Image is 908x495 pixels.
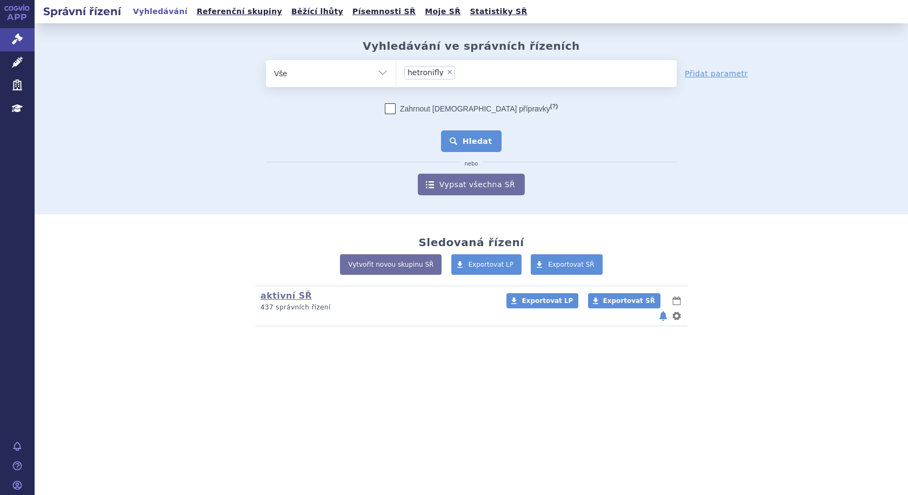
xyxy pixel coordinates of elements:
[459,161,484,167] i: nebo
[193,4,285,19] a: Referenční skupiny
[130,4,191,19] a: Vyhledávání
[418,174,525,195] a: Vypsat všechna SŘ
[588,293,660,308] a: Exportovat SŘ
[550,103,558,110] abbr: (?)
[458,65,521,79] input: hetronifly
[418,236,524,249] h2: Sledovaná řízení
[408,69,444,76] span: hetronifly
[522,297,573,305] span: Exportovat LP
[422,4,464,19] a: Moje SŘ
[506,293,578,308] a: Exportovat LP
[658,309,669,322] button: notifikace
[469,261,514,268] span: Exportovat LP
[603,297,655,305] span: Exportovat SŘ
[446,69,453,75] span: ×
[451,254,522,275] a: Exportovat LP
[685,68,748,79] a: Přidat parametr
[671,294,682,307] button: lhůty
[531,254,603,275] a: Exportovat SŘ
[671,309,682,322] button: nastavení
[35,4,130,19] h2: Správní řízení
[385,103,558,114] label: Zahrnout [DEMOGRAPHIC_DATA] přípravky
[466,4,530,19] a: Statistiky SŘ
[441,130,502,152] button: Hledat
[261,291,312,301] a: aktivní SŘ
[261,303,492,312] p: 437 správních řízení
[363,39,580,52] h2: Vyhledávání ve správních řízeních
[288,4,346,19] a: Běžící lhůty
[349,4,419,19] a: Písemnosti SŘ
[340,254,442,275] a: Vytvořit novou skupinu SŘ
[548,261,595,268] span: Exportovat SŘ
